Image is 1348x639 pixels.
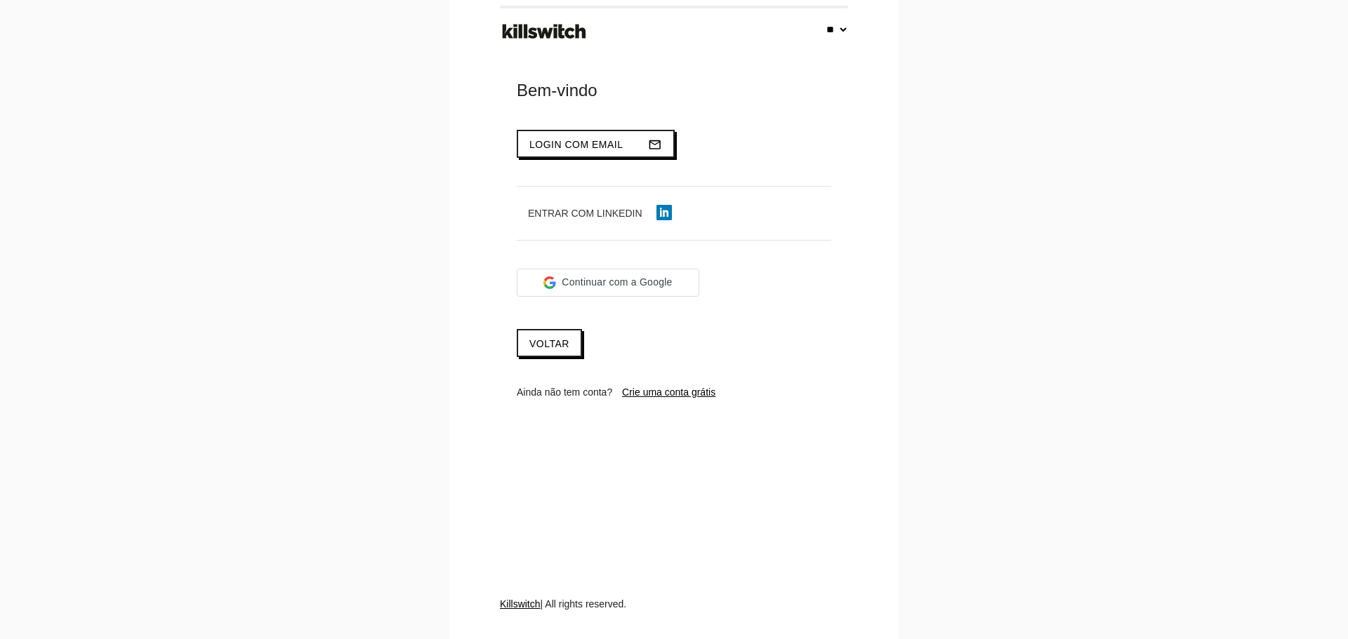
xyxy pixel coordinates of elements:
[529,139,623,150] span: Login com email
[517,386,612,398] span: Ainda não tem conta?
[622,386,715,398] a: Crie uma conta grátis
[562,275,672,290] span: Continuar com a Google
[500,598,541,610] a: Killswitch
[500,597,848,639] div: | All rights reserved.
[528,208,642,219] span: Entrar com LinkedIn
[517,130,675,158] button: Login com emailmail_outline
[517,329,582,357] a: Voltar
[517,201,683,226] button: Entrar com LinkedIn
[517,79,831,102] div: Bem-vindo
[648,131,662,158] i: mail_outline
[499,19,589,44] img: ks-logo-black-footer.png
[656,205,672,220] img: linkedin-icon.png
[517,269,699,297] div: Continuar com a Google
